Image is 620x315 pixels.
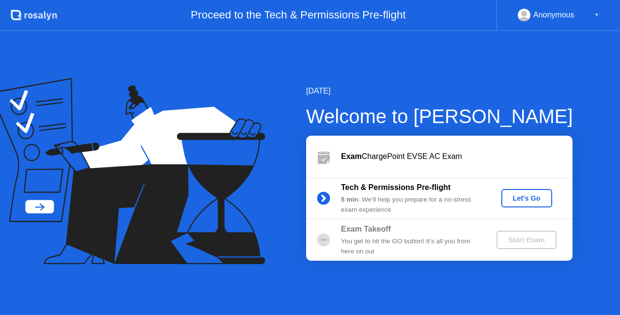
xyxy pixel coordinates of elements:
div: Let's Go [505,194,548,202]
div: Start Exam [500,236,552,244]
b: Exam [341,152,362,160]
div: ▼ [594,9,599,21]
b: Tech & Permissions Pre-flight [341,183,450,191]
button: Start Exam [496,231,556,249]
div: ChargePoint EVSE AC Exam [341,151,573,162]
div: Anonymous [533,9,574,21]
b: 5 min [341,196,358,203]
div: : We’ll help you prepare for a no-stress exam experience [341,195,480,215]
b: Exam Takeoff [341,225,391,233]
button: Let's Go [501,189,552,207]
div: You get to hit the GO button! It’s all you from here on out [341,236,480,256]
div: [DATE] [306,85,573,97]
div: Welcome to [PERSON_NAME] [306,102,573,131]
